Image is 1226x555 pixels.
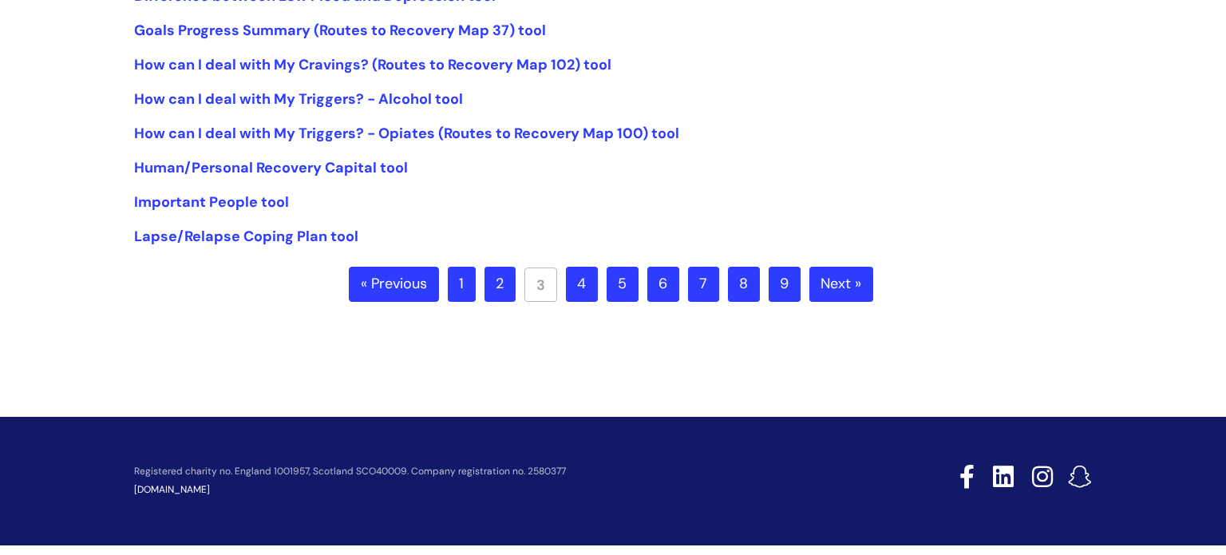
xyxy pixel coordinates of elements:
a: 5 [607,267,639,302]
a: 8 [728,267,760,302]
a: 1 [448,267,476,302]
a: How can I deal with My Cravings? (Routes to Recovery Map 102) tool [134,55,611,74]
a: [DOMAIN_NAME] [134,483,210,496]
a: 9 [769,267,801,302]
a: 3 [524,268,557,302]
a: 6 [647,267,679,302]
a: Goals Progress Summary (Routes to Recovery Map 37) tool [134,21,546,40]
a: « Previous [349,267,439,302]
p: Registered charity no. England 1001957, Scotland SCO40009. Company registration no. 2580377 [134,466,846,477]
a: How can I deal with My Triggers? - Alcohol tool [134,89,463,109]
a: 4 [566,267,598,302]
a: Next » [809,267,873,302]
a: 2 [484,267,516,302]
a: Lapse/Relapse Coping Plan tool [134,227,358,246]
a: How can I deal with My Triggers? - Opiates (Routes to Recovery Map 100) tool [134,124,679,143]
a: 7 [688,267,719,302]
a: Important People tool [134,192,289,212]
a: Human/Personal Recovery Capital tool [134,158,408,177]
